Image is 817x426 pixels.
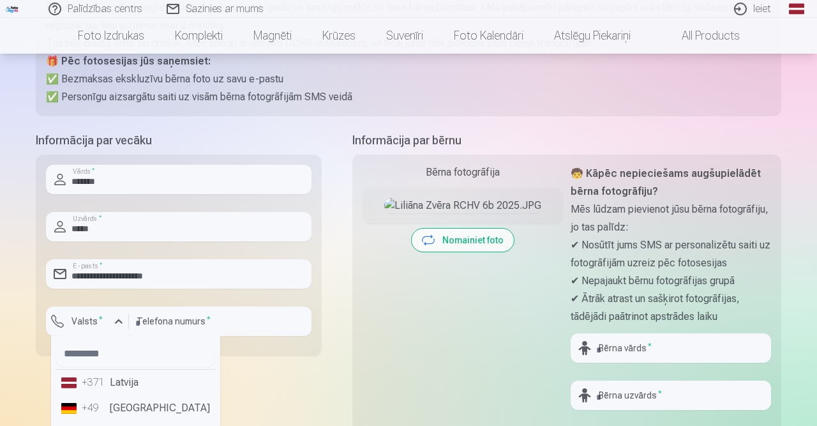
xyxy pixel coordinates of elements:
[238,18,307,54] a: Magnēti
[63,18,160,54] a: Foto izdrukas
[160,18,238,54] a: Komplekti
[571,272,771,290] p: ✔ Nepajaukt bērnu fotogrāfijas grupā
[66,315,108,328] label: Valsts
[571,236,771,272] p: ✔ Nosūtīt jums SMS ar personalizētu saiti uz fotogrāfijām uzreiz pēc fotosesijas
[36,132,322,149] h5: Informācija par vecāku
[46,307,129,336] button: Valsts*
[646,18,755,54] a: All products
[56,395,215,421] li: [GEOGRAPHIC_DATA]
[56,370,215,395] li: Latvija
[307,18,371,54] a: Krūzes
[82,400,107,416] div: +49
[363,165,563,180] div: Bērna fotogrāfija
[571,167,761,197] strong: 🧒 Kāpēc nepieciešams augšupielādēt bērna fotogrāfiju?
[384,198,541,213] img: Liliāna Zvēra RCHV 6b 2025.JPG
[571,201,771,236] p: Mēs lūdzam pievienot jūsu bērna fotogrāfiju, jo tas palīdz:
[82,375,107,390] div: +371
[46,70,771,88] p: ✅ Bezmaksas ekskluzīvu bērna foto uz savu e-pastu
[46,55,211,67] strong: 🎁 Pēc fotosesijas jūs saņemsiet:
[539,18,646,54] a: Atslēgu piekariņi
[438,18,539,54] a: Foto kalendāri
[571,290,771,326] p: ✔ Ātrāk atrast un sašķirot fotogrāfijas, tādējādi paātrinot apstrādes laiku
[412,229,514,252] button: Nomainiet foto
[371,18,438,54] a: Suvenīri
[46,88,771,106] p: ✅ Personīgu aizsargātu saiti uz visām bērna fotogrāfijām SMS veidā
[352,132,781,149] h5: Informācija par bērnu
[5,5,19,13] img: /fa1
